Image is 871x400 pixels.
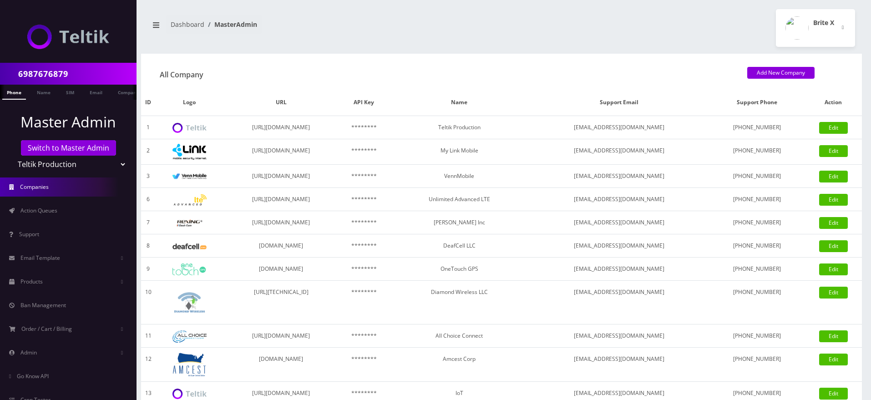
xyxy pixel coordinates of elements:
td: [EMAIL_ADDRESS][DOMAIN_NAME] [529,234,710,258]
td: [URL][TECHNICAL_ID] [223,281,339,324]
td: [PHONE_NUMBER] [709,234,805,258]
button: Brite X [776,9,855,47]
img: 808474562.png [172,389,207,399]
td: [PHONE_NUMBER] [709,348,805,382]
a: Company [113,85,144,99]
td: [PHONE_NUMBER] [709,139,805,165]
td: 10 [141,281,156,324]
a: Edit [819,287,848,299]
a: Edit [819,354,848,365]
span: Products [20,278,43,285]
td: 1 [141,116,156,139]
img: logo.png [172,123,207,133]
th: Support Phone [709,89,805,116]
a: Edit [819,145,848,157]
img: 31546553.png [172,243,207,249]
td: [PHONE_NUMBER] [709,324,805,348]
span: Admin [20,349,37,356]
td: [PERSON_NAME] Inc [390,211,529,234]
td: 9 [141,258,156,281]
li: MasterAdmin [204,20,257,29]
td: [URL][DOMAIN_NAME] [223,116,339,139]
th: Logo [156,89,223,116]
td: [DOMAIN_NAME] [223,348,339,382]
td: OneTouch GPS [390,258,529,281]
img: 505796137.jpg [172,173,207,180]
td: Teltik Production [390,116,529,139]
a: Edit [819,263,848,275]
span: Go Know API [17,372,49,380]
a: Edit [819,388,848,400]
img: 886012784.png [172,352,207,377]
img: Teltik Production [27,25,109,49]
a: Add New Company [747,67,815,79]
td: [PHONE_NUMBER] [709,281,805,324]
a: Edit [819,171,848,182]
th: Support Email [529,89,710,116]
td: [EMAIL_ADDRESS][DOMAIN_NAME] [529,211,710,234]
td: My Link Mobile [390,139,529,165]
td: 3 [141,165,156,188]
th: Action [805,89,862,116]
span: Ban Management [20,301,66,309]
img: 1055156124.png [172,285,207,319]
img: link-logo.png [172,144,207,160]
span: Support [19,230,39,238]
td: Unlimited Advanced LTE [390,188,529,211]
td: [EMAIL_ADDRESS][DOMAIN_NAME] [529,324,710,348]
td: VennMobile [390,165,529,188]
td: Diamond Wireless LLC [390,281,529,324]
td: [URL][DOMAIN_NAME] [223,211,339,234]
td: [PHONE_NUMBER] [709,258,805,281]
img: 994820347.png [172,194,207,206]
td: [EMAIL_ADDRESS][DOMAIN_NAME] [529,116,710,139]
img: 2135027252.png [172,263,207,275]
td: [EMAIL_ADDRESS][DOMAIN_NAME] [529,281,710,324]
td: All Choice Connect [390,324,529,348]
span: Action Queues [20,207,57,214]
td: [URL][DOMAIN_NAME] [223,139,339,165]
td: 12 [141,348,156,382]
span: Order / Cart / Billing [21,325,72,333]
td: 11 [141,324,156,348]
td: 8 [141,234,156,258]
img: 1087464215.png [172,330,207,343]
td: [PHONE_NUMBER] [709,116,805,139]
td: [EMAIL_ADDRESS][DOMAIN_NAME] [529,165,710,188]
td: [PHONE_NUMBER] [709,211,805,234]
td: [EMAIL_ADDRESS][DOMAIN_NAME] [529,348,710,382]
a: Edit [819,122,848,134]
span: Companies [20,183,49,191]
td: DeafCell LLC [390,234,529,258]
h1: All Company [150,71,734,79]
a: Name [32,85,55,99]
h2: Brite X [813,19,834,27]
td: [URL][DOMAIN_NAME] [223,165,339,188]
td: [URL][DOMAIN_NAME] [223,188,339,211]
a: Edit [819,194,848,206]
td: [URL][DOMAIN_NAME] [223,324,339,348]
a: Dashboard [171,20,204,29]
a: Switch to Master Admin [21,140,116,156]
input: Search [18,65,134,82]
a: Email [85,85,107,99]
td: 2 [141,139,156,165]
td: 6 [141,188,156,211]
a: Phone [2,85,26,100]
td: [PHONE_NUMBER] [709,188,805,211]
nav: breadcrumb [148,15,495,41]
td: 7 [141,211,156,234]
th: ID [141,89,156,116]
a: Edit [819,330,848,342]
th: Name [390,89,529,116]
td: [PHONE_NUMBER] [709,165,805,188]
a: Edit [819,240,848,252]
span: Email Template [20,254,60,262]
a: SIM [61,85,79,99]
td: [EMAIL_ADDRESS][DOMAIN_NAME] [529,258,710,281]
th: API Key [339,89,390,116]
td: [EMAIL_ADDRESS][DOMAIN_NAME] [529,139,710,165]
img: 776045659.png [172,219,207,228]
td: [DOMAIN_NAME] [223,258,339,281]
